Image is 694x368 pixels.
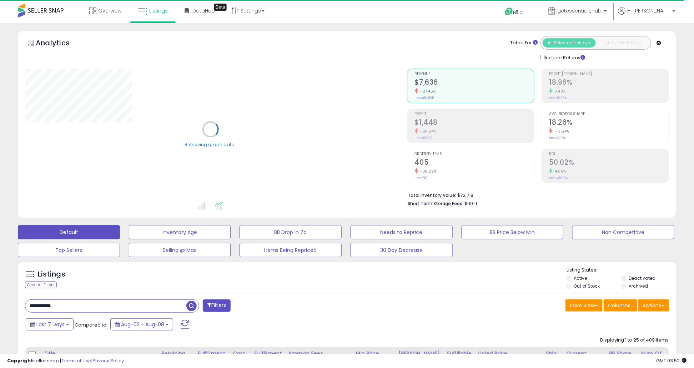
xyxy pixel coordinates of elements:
[504,7,513,16] i: Get Help
[600,337,669,344] div: Displaying 1 to 25 of 409 items
[595,38,649,48] button: Listings With Cost
[198,350,227,357] div: Fulfillment
[574,275,587,281] label: Active
[240,225,342,239] button: BB Drop in 7d
[418,169,437,174] small: -30.29%
[399,350,441,357] div: [PERSON_NAME]
[129,243,231,257] button: Selling @ Max
[553,169,567,174] small: 4.06%
[7,358,124,364] div: seller snap | |
[447,350,472,365] div: Fulfillable Quantity
[415,78,534,88] h2: $7,636
[408,200,464,207] b: Short Term Storage Fees:
[255,350,282,365] div: Fulfillment Cost
[415,158,534,168] h2: 405
[415,96,434,100] small: Prev: $10,525
[192,7,215,14] span: DataHub
[415,176,428,180] small: Prev: 581
[549,152,669,156] span: ROI
[462,225,564,239] button: BB Price Below Min
[240,243,342,257] button: Items Being Repriced
[25,282,57,288] div: Clear All Filters
[553,89,566,94] small: 3.49%
[161,350,192,357] div: Repricing
[149,7,168,14] span: Listings
[546,350,560,365] div: Ship Price
[567,267,676,274] p: Listing States:
[415,118,534,128] h2: $1,448
[641,350,667,365] div: Num of Comp.
[129,225,231,239] button: Inventory Age
[549,72,669,76] span: Profit [PERSON_NAME]
[26,318,74,330] button: Last 7 Days
[418,129,437,134] small: -24.94%
[415,72,534,76] span: Revenue
[415,152,534,156] span: Ordered Items
[465,200,477,207] span: $69.11
[415,136,433,140] small: Prev: $1,929
[415,112,534,116] span: Profit
[572,225,674,239] button: Non Competitive
[36,38,84,50] h5: Analytics
[38,269,65,279] h5: Listings
[535,53,594,61] div: Include Returns
[110,318,173,330] button: Aug-02 - Aug-08
[543,38,596,48] button: All Selected Listings
[351,243,453,257] button: 30 Day Decrease
[638,299,669,312] button: Actions
[574,283,600,289] label: Out of Stock
[61,357,91,364] a: Terms of Use
[510,40,538,46] div: Totals For
[565,299,603,312] button: Save View
[549,158,669,168] h2: 50.02%
[478,350,540,357] div: Listed Price
[549,112,669,116] span: Avg. Buybox Share
[499,2,537,23] a: Help
[628,7,670,14] span: Hi [PERSON_NAME]
[203,299,231,312] button: Filters
[408,190,664,199] li: $72,718
[92,357,124,364] a: Privacy Policy
[98,7,121,14] span: Overview
[629,275,655,281] label: Deactivated
[356,350,393,357] div: Min Price
[408,192,457,198] b: Total Inventory Value:
[608,302,631,309] span: Columns
[185,141,237,148] div: Retrieving graph data..
[604,299,637,312] button: Columns
[75,322,107,328] span: Compared to:
[18,243,120,257] button: Top Sellers
[44,350,155,357] div: Title
[549,96,567,100] small: Prev: 18.32%
[7,357,33,364] strong: Copyright
[214,4,227,11] div: Tooltip anchor
[558,7,602,14] span: getessentialshub
[288,350,350,357] div: Amazon Fees
[657,357,687,364] span: 2025-08-16 03:52 GMT
[553,129,570,134] small: -13.54%
[418,89,436,94] small: -27.45%
[566,350,603,365] div: Current Buybox Price
[233,350,248,357] div: Cost
[609,350,635,365] div: BB Share 24h.
[36,321,65,328] span: Last 7 Days
[549,78,669,88] h2: 18.96%
[121,321,164,328] span: Aug-02 - Aug-08
[18,225,120,239] button: Default
[549,136,566,140] small: Prev: 21.12%
[549,118,669,128] h2: 18.26%
[351,225,453,239] button: Needs to Reprice
[513,9,523,15] span: Help
[629,283,648,289] label: Archived
[549,176,568,180] small: Prev: 48.07%
[618,7,675,23] a: Hi [PERSON_NAME]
